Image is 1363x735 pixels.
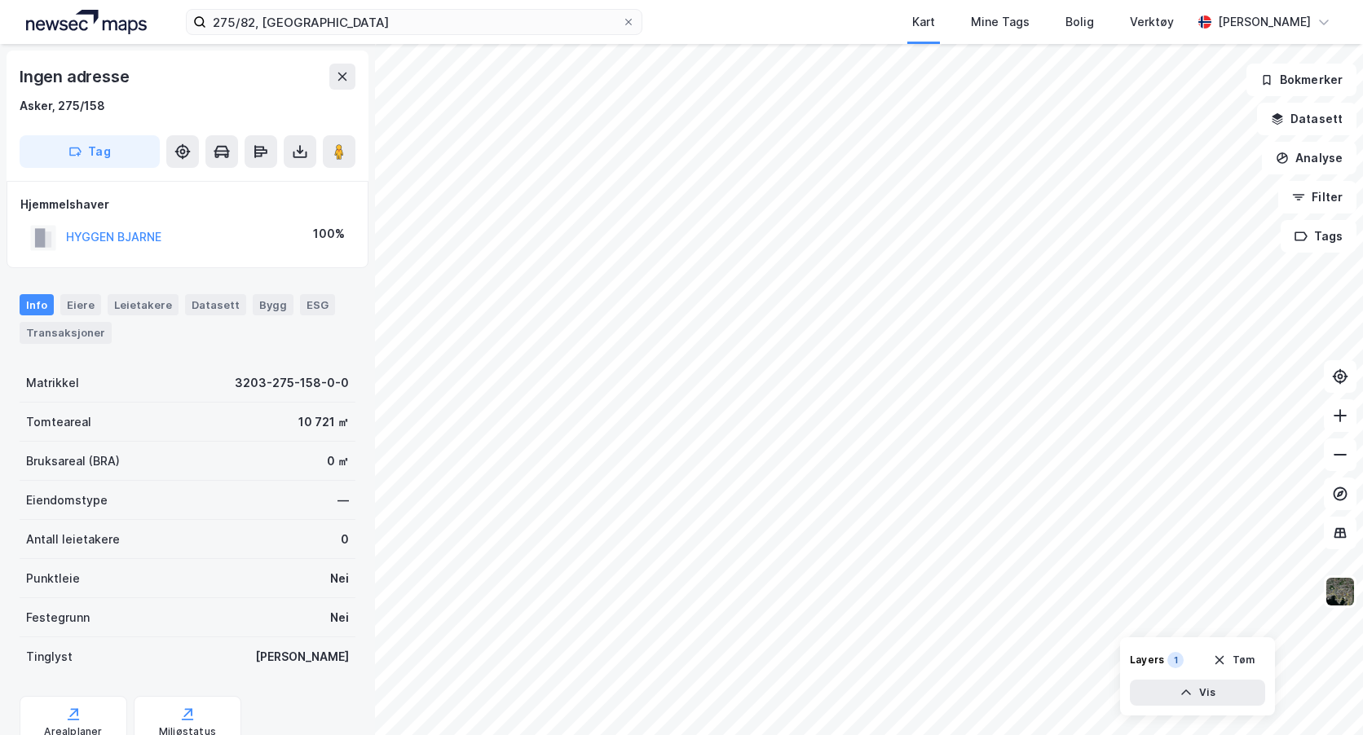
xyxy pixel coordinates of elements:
[26,608,90,627] div: Festegrunn
[253,294,293,315] div: Bygg
[1202,647,1265,673] button: Tøm
[330,608,349,627] div: Nei
[20,322,112,343] div: Transaksjoner
[60,294,101,315] div: Eiere
[20,96,105,116] div: Asker, 275/158
[1218,12,1311,32] div: [PERSON_NAME]
[20,64,132,90] div: Ingen adresse
[298,412,349,432] div: 10 721 ㎡
[337,491,349,510] div: —
[1281,220,1356,253] button: Tags
[185,294,246,315] div: Datasett
[1257,103,1356,135] button: Datasett
[255,647,349,667] div: [PERSON_NAME]
[1130,654,1164,667] div: Layers
[300,294,335,315] div: ESG
[1167,652,1184,668] div: 1
[20,195,355,214] div: Hjemmelshaver
[20,135,160,168] button: Tag
[26,373,79,393] div: Matrikkel
[1325,576,1356,607] img: 9k=
[341,530,349,549] div: 0
[235,373,349,393] div: 3203-275-158-0-0
[1065,12,1094,32] div: Bolig
[1246,64,1356,96] button: Bokmerker
[26,647,73,667] div: Tinglyst
[20,294,54,315] div: Info
[912,12,935,32] div: Kart
[327,451,349,471] div: 0 ㎡
[1278,181,1356,213] button: Filter
[26,412,91,432] div: Tomteareal
[1262,142,1356,174] button: Analyse
[108,294,179,315] div: Leietakere
[26,530,120,549] div: Antall leietakere
[26,569,80,588] div: Punktleie
[1130,680,1265,706] button: Vis
[971,12,1030,32] div: Mine Tags
[1130,12,1174,32] div: Verktøy
[26,10,147,34] img: logo.a4113a55bc3d86da70a041830d287a7e.svg
[1281,657,1363,735] iframe: Chat Widget
[206,10,622,34] input: Søk på adresse, matrikkel, gårdeiere, leietakere eller personer
[1281,657,1363,735] div: Kontrollprogram for chat
[26,491,108,510] div: Eiendomstype
[26,451,120,471] div: Bruksareal (BRA)
[313,224,345,244] div: 100%
[330,569,349,588] div: Nei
